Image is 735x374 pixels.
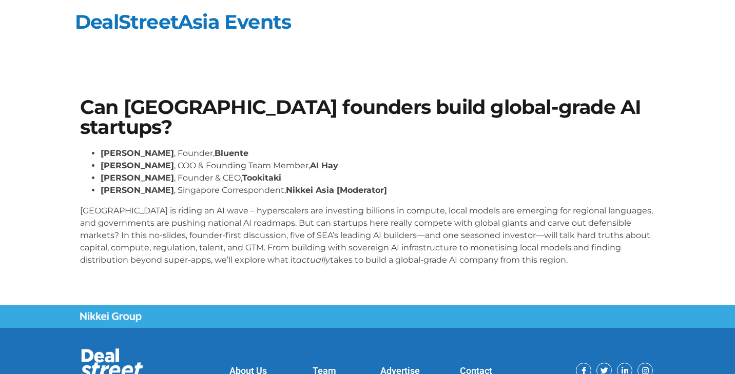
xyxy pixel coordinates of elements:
h1: Can [GEOGRAPHIC_DATA] founders build global-grade AI startups? [80,97,655,137]
li: , Founder, [101,147,655,160]
a: DealStreetAsia Events [75,10,291,34]
p: [GEOGRAPHIC_DATA] is riding an AI wave – hyperscalers are investing billions in compute, local mo... [80,205,655,266]
li: , Singapore Correspondent, [101,184,655,196]
strong: [PERSON_NAME] [101,185,174,195]
strong: AI Hay [310,161,338,170]
li: , Founder & CEO, [101,172,655,184]
strong: [PERSON_NAME] [101,173,174,183]
strong: [PERSON_NAME] [101,148,174,158]
strong: Tookitaki [242,173,281,183]
strong: [PERSON_NAME] [101,161,174,170]
em: actually [296,255,330,265]
li: , COO & Founding Team Member, [101,160,655,172]
img: Nikkei Group [80,312,142,322]
strong: Bluente [215,148,248,158]
strong: Nikkei Asia [Moderator] [286,185,387,195]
